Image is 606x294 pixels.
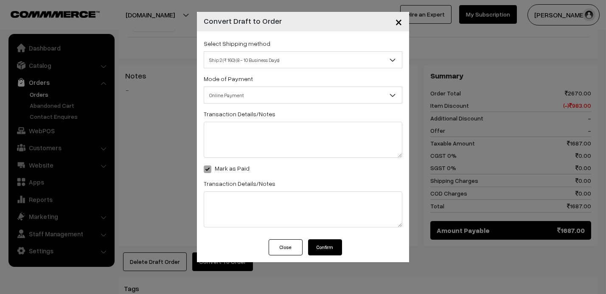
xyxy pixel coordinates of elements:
span: Ship 2 (₹ 160) (8 - 10 Business Days) [204,53,402,67]
label: Select Shipping method [204,39,270,48]
label: Transaction Details/Notes [204,109,275,118]
button: Close [388,8,409,35]
label: Mark as Paid [204,164,250,173]
label: Transaction Details/Notes [204,179,275,188]
span: × [395,14,402,29]
label: Mode of Payment [204,74,253,83]
span: Ship 2 (₹ 160) (8 - 10 Business Days) [204,51,402,68]
h4: Convert Draft to Order [204,15,282,27]
span: Online Payment [204,88,402,103]
button: Confirm [308,239,342,255]
button: Close [269,239,303,255]
span: Online Payment [204,87,402,104]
